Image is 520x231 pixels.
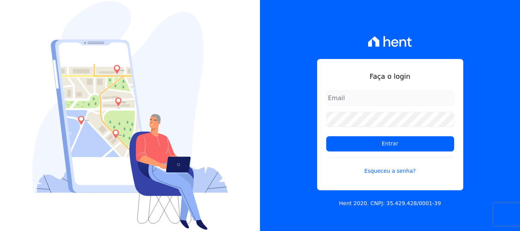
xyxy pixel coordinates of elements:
[339,199,441,207] p: Hent 2020. CNPJ: 35.429.428/0001-39
[326,158,454,175] a: Esqueceu a senha?
[326,91,454,106] input: Email
[326,136,454,151] input: Entrar
[32,1,228,230] img: Login
[326,71,454,81] h1: Faça o login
